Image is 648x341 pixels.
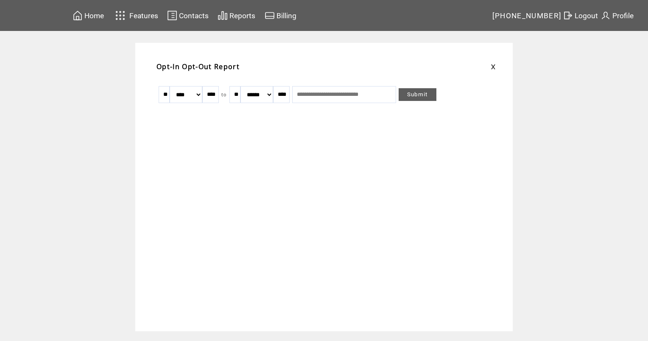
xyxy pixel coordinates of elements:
[263,9,298,22] a: Billing
[575,11,598,20] span: Logout
[221,92,227,98] span: to
[229,11,255,20] span: Reports
[179,11,209,20] span: Contacts
[167,10,177,21] img: contacts.svg
[563,10,573,21] img: exit.svg
[218,10,228,21] img: chart.svg
[73,10,83,21] img: home.svg
[399,88,436,101] a: Submit
[599,9,635,22] a: Profile
[129,11,158,20] span: Features
[84,11,104,20] span: Home
[112,7,159,24] a: Features
[216,9,257,22] a: Reports
[265,10,275,21] img: creidtcard.svg
[166,9,210,22] a: Contacts
[612,11,634,20] span: Profile
[492,11,562,20] span: [PHONE_NUMBER]
[71,9,105,22] a: Home
[601,10,611,21] img: profile.svg
[561,9,599,22] a: Logout
[113,8,128,22] img: features.svg
[156,62,240,71] span: Opt-In Opt-Out Report
[277,11,296,20] span: Billing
